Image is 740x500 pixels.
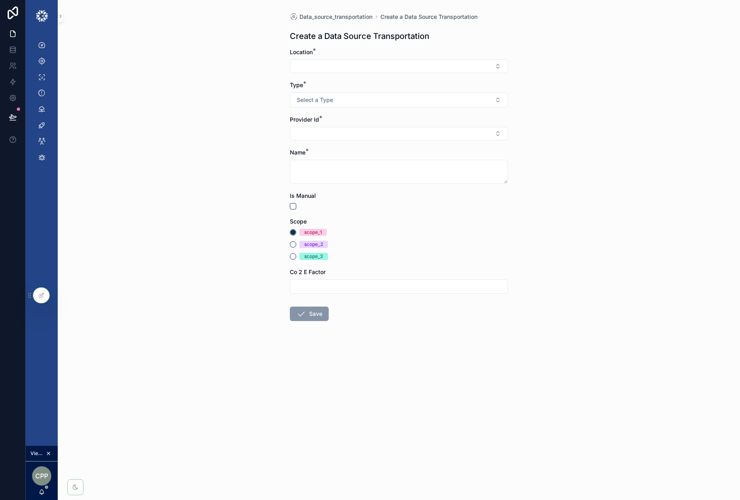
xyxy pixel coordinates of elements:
div: scope_3 [304,253,323,260]
span: Location [290,49,313,55]
span: Type [290,81,303,88]
span: Viewing as CUENTAS POR PAGAR [30,450,44,457]
button: Select Button [290,92,508,108]
div: scrollable content [26,32,58,175]
span: Name [290,149,305,156]
span: Data_source_transportation [299,13,372,21]
span: Co 2 E Factor [290,268,326,275]
div: scope_1 [304,229,322,236]
span: Provider Id [290,116,319,123]
a: Create a Data Source Transportation [380,13,477,21]
span: CPP [35,471,48,481]
span: Scope [290,218,307,225]
span: Is Manual [290,192,316,199]
h1: Create a Data Source Transportation [290,30,429,42]
button: Select Button [290,59,508,73]
img: App logo [35,10,49,22]
span: Select a Type [297,96,333,104]
a: Data_source_transportation [290,13,372,21]
button: Select Button [290,127,508,140]
div: scope_2 [304,241,323,248]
